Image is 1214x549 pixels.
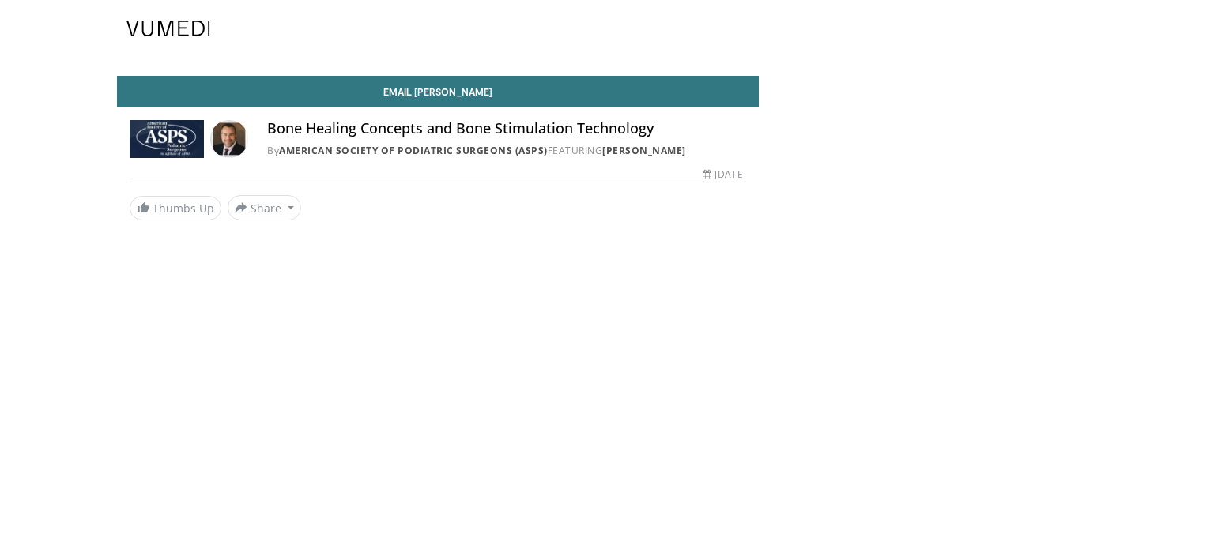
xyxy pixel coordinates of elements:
h4: Bone Healing Concepts and Bone Stimulation Technology [267,120,746,137]
a: Email [PERSON_NAME] [117,76,759,107]
a: [PERSON_NAME] [602,144,686,157]
img: VuMedi Logo [126,21,210,36]
img: Avatar [210,120,248,158]
button: Share [228,195,301,220]
a: Thumbs Up [130,196,221,220]
div: [DATE] [703,167,745,182]
a: American Society of Podiatric Surgeons (ASPS) [279,144,548,157]
div: By FEATURING [267,144,746,158]
img: American Society of Podiatric Surgeons (ASPS) [130,120,204,158]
